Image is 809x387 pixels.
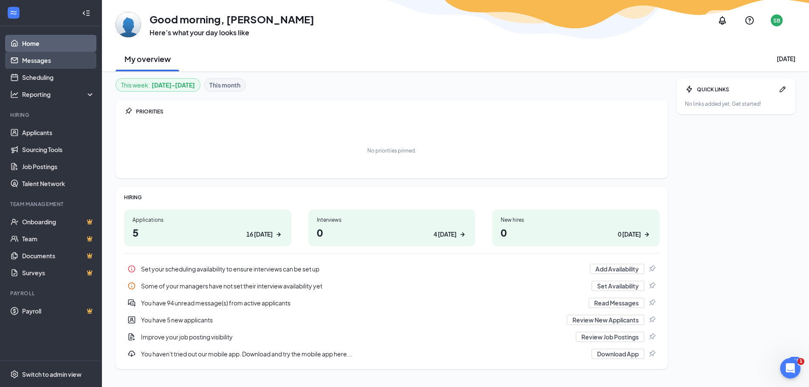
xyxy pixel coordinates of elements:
[717,15,727,25] svg: Notifications
[124,54,171,64] h2: My overview
[10,111,93,119] div: Hiring
[152,80,195,90] b: [DATE] - [DATE]
[22,247,95,264] a: DocumentsCrown
[124,311,660,328] div: You have 5 new applicants
[141,316,562,324] div: You have 5 new applicants
[10,370,19,379] svg: Settings
[22,141,95,158] a: Sourcing Tools
[124,277,660,294] div: Some of your managers have not set their interview availability yet
[317,216,467,223] div: Interviews
[10,290,93,297] div: Payroll
[121,80,195,90] div: This week :
[116,12,141,37] img: Suzy Bronzati
[685,100,787,107] div: No links added yet. Get started!
[308,209,476,246] a: Interviews04 [DATE]ArrowRight
[648,316,656,324] svg: Pin
[589,298,644,308] button: Read Messages
[458,230,467,239] svg: ArrowRight
[10,90,19,99] svg: Analysis
[82,9,90,17] svg: Collapse
[124,294,660,311] div: You have 94 unread message(s) from active applicants
[592,281,644,291] button: Set Availability
[124,107,132,116] svg: Pin
[22,124,95,141] a: Applicants
[22,302,95,319] a: PayrollCrown
[132,225,283,240] h1: 5
[592,349,644,359] button: Download App
[127,282,136,290] svg: Info
[648,265,656,273] svg: Pin
[685,85,693,93] svg: Bolt
[648,282,656,290] svg: Pin
[124,311,660,328] a: UserEntityYou have 5 new applicantsReview New ApplicantsPin
[618,230,641,239] div: 0 [DATE]
[141,333,571,341] div: Improve your job posting visibility
[127,350,136,358] svg: Download
[22,213,95,230] a: OnboardingCrown
[492,209,660,246] a: New hires00 [DATE]ArrowRight
[317,225,467,240] h1: 0
[127,265,136,273] svg: Info
[501,225,651,240] h1: 0
[127,316,136,324] svg: UserEntity
[744,15,755,25] svg: QuestionInfo
[124,328,660,345] div: Improve your job posting visibility
[22,35,95,52] a: Home
[648,299,656,307] svg: Pin
[9,8,18,17] svg: WorkstreamLogo
[141,350,586,358] div: You haven't tried out our mobile app. Download and try the mobile app here...
[246,230,273,239] div: 16 [DATE]
[367,147,416,154] div: No priorities pinned.
[136,108,660,115] div: PRIORITIES
[124,277,660,294] a: InfoSome of your managers have not set their interview availability yetSet AvailabilityPin
[22,158,95,175] a: Job Postings
[127,299,136,307] svg: DoubleChatActive
[124,209,291,246] a: Applications516 [DATE]ArrowRight
[434,230,457,239] div: 4 [DATE]
[274,230,283,239] svg: ArrowRight
[780,358,801,379] iframe: Intercom live chat
[124,345,660,362] a: DownloadYou haven't tried out our mobile app. Download and try the mobile app here...Download AppPin
[590,264,644,274] button: Add Availability
[149,28,314,37] h3: Here’s what your day looks like
[149,12,314,26] h1: Good morning, [PERSON_NAME]
[132,216,283,223] div: Applications
[22,370,82,379] div: Switch to admin view
[124,294,660,311] a: DoubleChatActiveYou have 94 unread message(s) from active applicantsRead MessagesPin
[124,260,660,277] a: InfoSet your scheduling availability to ensure interviews can be set upAdd AvailabilityPin
[22,264,95,281] a: SurveysCrown
[124,328,660,345] a: DocumentAddImprove your job posting visibilityReview Job PostingsPin
[789,357,801,364] div: 104
[648,350,656,358] svg: Pin
[22,90,95,99] div: Reporting
[697,86,775,93] div: QUICK LINKS
[22,175,95,192] a: Talent Network
[10,201,93,208] div: Team Management
[501,216,651,223] div: New hires
[141,299,583,307] div: You have 94 unread message(s) from active applicants
[209,80,240,90] b: This month
[124,194,660,201] div: HIRING
[798,358,804,365] span: 1
[22,230,95,247] a: TeamCrown
[124,260,660,277] div: Set your scheduling availability to ensure interviews can be set up
[567,315,644,325] button: Review New Applicants
[773,17,780,24] div: SB
[777,54,795,63] div: [DATE]
[141,265,585,273] div: Set your scheduling availability to ensure interviews can be set up
[22,69,95,86] a: Scheduling
[127,333,136,341] svg: DocumentAdd
[648,333,656,341] svg: Pin
[576,332,644,342] button: Review Job Postings
[778,85,787,93] svg: Pen
[124,345,660,362] div: You haven't tried out our mobile app. Download and try the mobile app here...
[141,282,586,290] div: Some of your managers have not set their interview availability yet
[643,230,651,239] svg: ArrowRight
[22,52,95,69] a: Messages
